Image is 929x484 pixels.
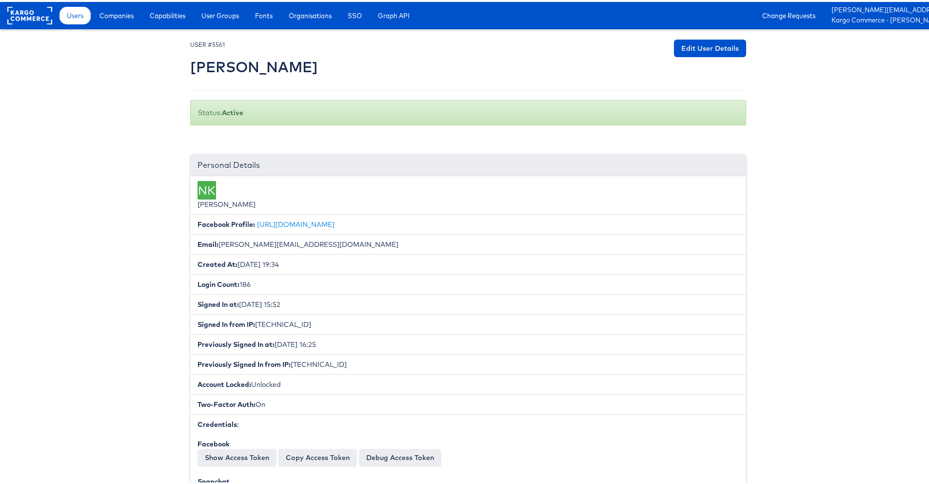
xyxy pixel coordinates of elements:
li: [DATE] 19:34 [190,252,746,273]
b: Signed In at: [198,298,239,307]
a: [URL][DOMAIN_NAME] [257,218,335,227]
li: [TECHNICAL_ID] [190,352,746,373]
b: Created At: [198,258,237,267]
b: Signed In from IP: [198,318,255,327]
li: [TECHNICAL_ID] [190,312,746,333]
a: Fonts [248,5,280,22]
a: Debug Access Token [359,447,441,464]
li: [PERSON_NAME] [190,174,746,213]
b: Snapchat [198,475,230,484]
span: User Groups [201,9,239,19]
div: NK [198,179,216,198]
a: Organisations [281,5,339,22]
b: Previously Signed In at: [198,338,275,347]
h2: [PERSON_NAME] [190,57,318,73]
b: Facebook [198,438,230,446]
a: [PERSON_NAME][EMAIL_ADDRESS][DOMAIN_NAME] [831,3,929,14]
span: Users [67,9,83,19]
li: [DATE] 16:25 [190,332,746,353]
li: On [190,392,746,413]
span: Graph API [378,9,410,19]
div: Status: [190,98,746,123]
button: Show Access Token [198,447,277,464]
b: Email: [198,238,218,247]
b: Previously Signed In from IP: [198,358,291,367]
a: Users [59,5,91,22]
b: Active [222,106,243,115]
a: Edit User Details [674,38,746,55]
li: [DATE] 15:52 [190,292,746,313]
small: USER #5561 [190,39,225,46]
span: Capabilities [150,9,185,19]
span: Organisations [289,9,332,19]
a: Companies [92,5,141,22]
span: Fonts [255,9,273,19]
a: User Groups [194,5,246,22]
a: Change Requests [755,5,823,22]
b: Credentials [198,418,237,427]
b: Account Locked: [198,378,251,387]
a: Graph API [371,5,417,22]
b: Two-Factor Auth: [198,398,256,407]
a: Capabilities [142,5,193,22]
div: Personal Details [190,153,746,174]
a: SSO [340,5,369,22]
li: [PERSON_NAME][EMAIL_ADDRESS][DOMAIN_NAME] [190,232,746,253]
b: Facebook Profile: [198,218,255,227]
a: Kargo Commerce - [PERSON_NAME] [831,14,929,24]
span: Companies [99,9,134,19]
button: Copy Access Token [278,447,357,464]
b: Login Count: [198,278,239,287]
span: SSO [348,9,362,19]
li: 186 [190,272,746,293]
li: Unlocked [190,372,746,393]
